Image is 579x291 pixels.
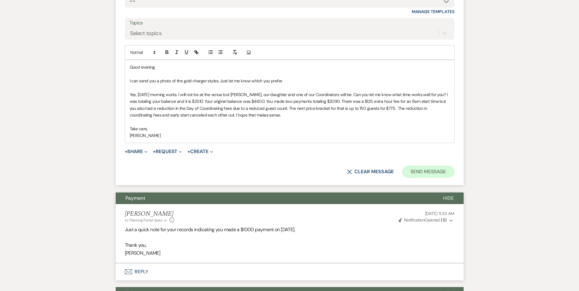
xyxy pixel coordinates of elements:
button: Reply [116,263,464,280]
p: Good evening [130,64,450,70]
p: Take care, [130,125,450,132]
span: Opened [399,217,447,223]
button: NotificationOpened (5) [398,217,454,223]
h5: [PERSON_NAME] [125,210,175,218]
button: Clear message [347,169,393,174]
strong: ( 5 ) [441,217,447,223]
span: Notification [404,217,425,223]
span: Hide [443,195,454,201]
p: Thank you, [125,241,454,249]
span: Payment [125,195,145,201]
button: Request [153,149,182,154]
p: [PERSON_NAME] [125,249,454,257]
span: + [125,149,128,154]
a: Manage Templates [412,9,454,14]
span: + [187,149,190,154]
p: I can send you a photo of the gold charger styles. Just let me know which you prefer. [130,77,450,84]
span: + [153,149,156,154]
button: Share [125,149,148,154]
label: Topics [129,19,450,27]
p: Yes, [DATE] morning works. I will not be at the venue but [PERSON_NAME], our daughter and one of ... [130,91,450,119]
button: Hide [433,192,464,204]
span: [DATE] 11:33 AM [425,211,454,216]
button: to: Planning Portal Users [125,217,168,223]
div: Select topics [130,29,162,38]
button: Create [187,149,213,154]
p: [PERSON_NAME] [130,132,450,139]
span: to: Planning Portal Users [125,218,162,223]
button: Send Message [402,166,454,178]
button: Payment [116,192,433,204]
p: Just a quick note for your records indicating you made a $1000 payment on [DATE]. [125,226,454,234]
